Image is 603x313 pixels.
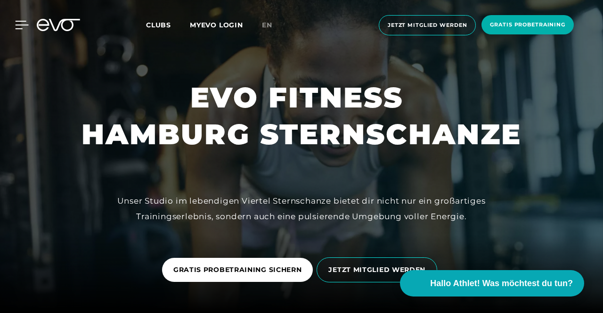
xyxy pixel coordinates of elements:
span: en [262,21,272,29]
span: Clubs [146,21,171,29]
a: GRATIS PROBETRAINING SICHERN [162,251,317,289]
a: Jetzt Mitglied werden [376,15,479,35]
a: JETZT MITGLIED WERDEN [317,250,441,289]
a: Gratis Probetraining [479,15,577,35]
span: Gratis Probetraining [490,21,565,29]
span: Jetzt Mitglied werden [388,21,467,29]
span: GRATIS PROBETRAINING SICHERN [173,265,302,275]
a: MYEVO LOGIN [190,21,243,29]
a: en [262,20,284,31]
div: Unser Studio im lebendigen Viertel Sternschanze bietet dir nicht nur ein großartiges Trainingserl... [90,193,513,224]
span: JETZT MITGLIED WERDEN [328,265,425,275]
a: Clubs [146,20,190,29]
span: Hallo Athlet! Was möchtest du tun? [430,277,573,290]
h1: EVO FITNESS HAMBURG STERNSCHANZE [81,79,522,153]
button: Hallo Athlet! Was möchtest du tun? [400,270,584,297]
